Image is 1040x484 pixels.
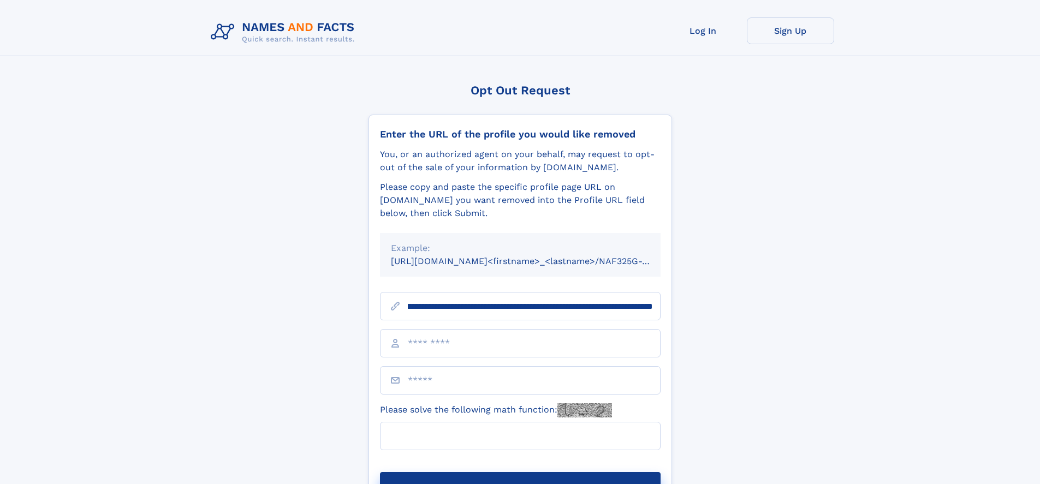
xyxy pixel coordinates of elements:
[659,17,747,44] a: Log In
[380,128,661,140] div: Enter the URL of the profile you would like removed
[369,83,672,97] div: Opt Out Request
[391,256,681,266] small: [URL][DOMAIN_NAME]<firstname>_<lastname>/NAF325G-xxxxxxxx
[380,181,661,220] div: Please copy and paste the specific profile page URL on [DOMAIN_NAME] you want removed into the Pr...
[206,17,364,47] img: Logo Names and Facts
[380,148,661,174] div: You, or an authorized agent on your behalf, may request to opt-out of the sale of your informatio...
[391,242,650,255] div: Example:
[747,17,834,44] a: Sign Up
[380,403,612,417] label: Please solve the following math function:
